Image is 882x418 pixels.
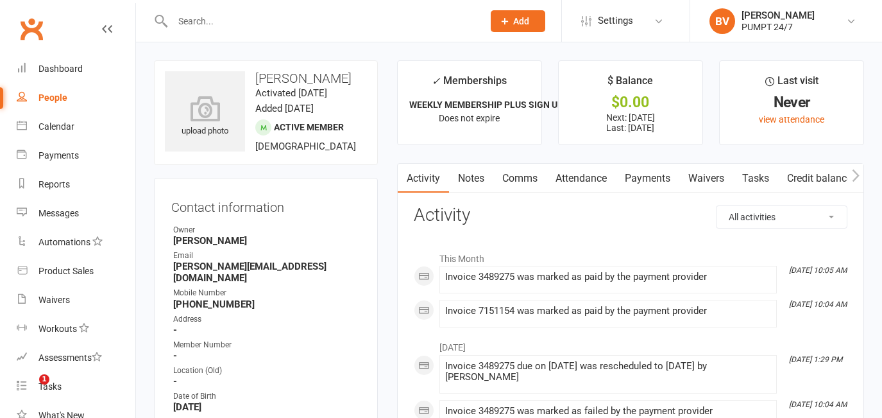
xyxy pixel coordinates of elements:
strong: WEEKLY MEMBERSHIP PLUS SIGN UP $40 $17 wee... [409,100,624,110]
i: [DATE] 10:05 AM [789,266,847,275]
strong: [PERSON_NAME] [173,235,360,247]
div: Invoice 3489275 due on [DATE] was rescheduled to [DATE] by [PERSON_NAME] [445,361,771,383]
iframe: Intercom live chat [13,374,44,405]
div: Invoice 7151154 was marked as paid by the payment provider [445,306,771,317]
div: $ Balance [607,73,653,96]
div: Last visit [765,73,818,96]
div: Payments [38,150,79,161]
button: Add [491,10,545,32]
time: Added [DATE] [255,103,314,114]
a: Credit balance [778,164,861,193]
div: Invoice 3489275 was marked as paid by the payment provider [445,272,771,283]
a: Automations [17,228,135,257]
strong: - [173,324,360,336]
a: Tasks [733,164,778,193]
a: Attendance [547,164,616,193]
i: ✓ [432,75,440,87]
div: Workouts [38,324,77,334]
a: Payments [17,141,135,170]
a: Payments [616,164,679,193]
span: [DEMOGRAPHIC_DATA] [255,141,356,152]
div: Member Number [173,339,360,351]
div: Location (Old) [173,365,360,377]
strong: [PHONE_NUMBER] [173,299,360,310]
div: Dashboard [38,64,83,74]
i: [DATE] 10:04 AM [789,300,847,309]
span: Does not expire [439,113,500,123]
div: Assessments [38,353,102,363]
a: Clubworx [15,13,47,45]
a: Assessments [17,344,135,372]
a: Calendar [17,112,135,141]
a: Tasks [17,372,135,401]
a: Reports [17,170,135,199]
div: Automations [38,237,90,247]
span: Active member [274,122,344,132]
div: Never [731,96,852,109]
a: Waivers [17,286,135,315]
div: Owner [173,224,360,236]
a: Comms [493,164,547,193]
span: Settings [598,6,633,35]
h3: Contact information [171,195,360,214]
strong: - [173,350,360,361]
div: Waivers [38,295,70,305]
a: Messages [17,199,135,228]
div: Memberships [432,73,507,96]
li: [DATE] [414,334,847,354]
div: Calendar [38,121,74,132]
a: Dashboard [17,55,135,83]
a: Waivers [679,164,733,193]
a: Product Sales [17,257,135,286]
p: Next: [DATE] Last: [DATE] [570,112,691,133]
strong: - [173,376,360,387]
div: Address [173,313,360,326]
time: Activated [DATE] [255,87,327,99]
div: People [38,92,67,103]
div: Tasks [38,381,62,392]
li: This Month [414,245,847,266]
a: Activity [398,164,449,193]
h3: [PERSON_NAME] [165,71,367,85]
span: Add [513,16,529,26]
div: $0.00 [570,96,691,109]
div: [PERSON_NAME] [742,10,815,21]
div: Date of Birth [173,390,360,403]
div: Messages [38,208,79,218]
a: Workouts [17,315,135,344]
div: upload photo [165,96,245,138]
div: BV [709,8,735,34]
input: Search... [169,12,474,30]
div: PUMPT 24/7 [742,21,815,33]
div: Product Sales [38,266,94,276]
div: Invoice 3489275 was marked as failed by the payment provider [445,406,771,417]
a: view attendance [759,114,824,125]
div: Mobile Number [173,287,360,299]
i: [DATE] 1:29 PM [789,355,842,364]
strong: [DATE] [173,401,360,413]
strong: [PERSON_NAME][EMAIL_ADDRESS][DOMAIN_NAME] [173,261,360,284]
a: People [17,83,135,112]
h3: Activity [414,205,847,225]
a: Notes [449,164,493,193]
i: [DATE] 10:04 AM [789,400,847,409]
div: Email [173,250,360,262]
span: 1 [39,374,49,385]
div: Reports [38,179,70,189]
